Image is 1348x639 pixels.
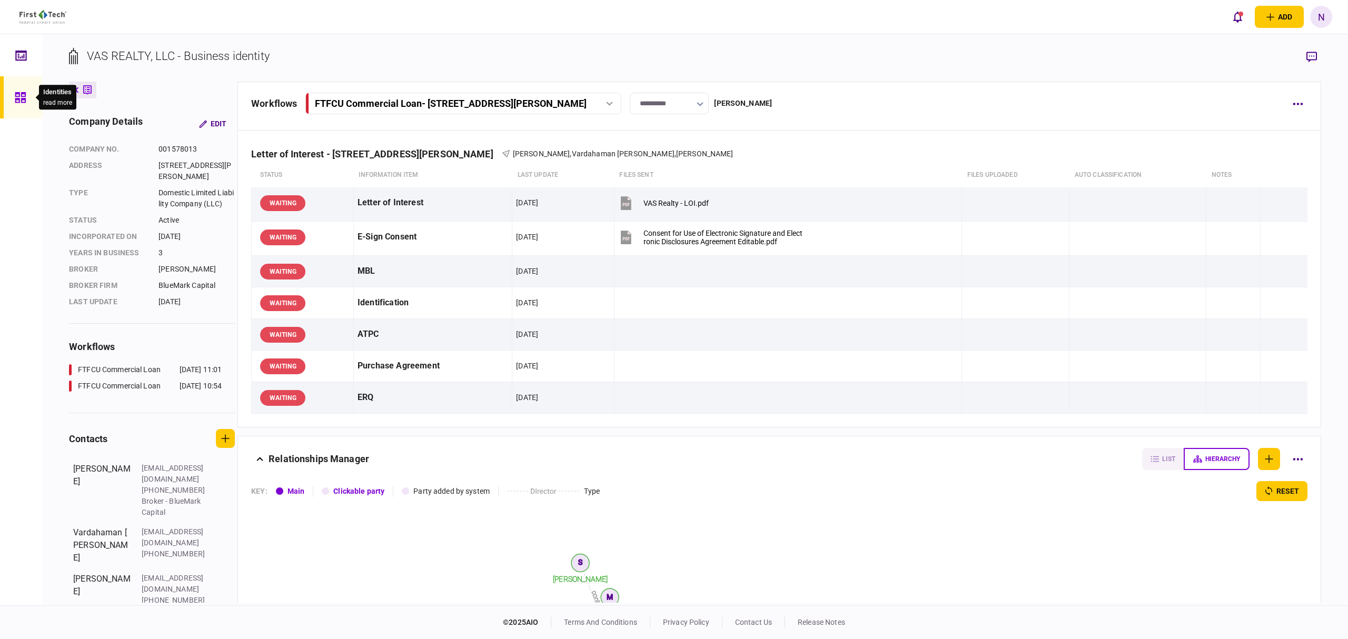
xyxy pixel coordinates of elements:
div: [DATE] [516,392,538,403]
span: , [570,149,571,158]
span: list [1162,455,1175,463]
div: [PHONE_NUMBER] [142,485,210,496]
th: Files uploaded [962,163,1069,187]
div: Party added by system [413,486,490,497]
button: N [1310,6,1332,28]
div: Clickable party [333,486,384,497]
text: M [607,593,613,601]
div: years in business [69,247,148,258]
div: ATPC [358,323,508,346]
div: [DATE] 11:01 [180,364,222,375]
div: VAS REALTY, LLC - Business identity [87,47,270,65]
span: hierarchy [1205,455,1240,463]
div: [EMAIL_ADDRESS][DOMAIN_NAME] [142,526,210,548]
div: Purchase Agreement [358,354,508,378]
div: VAS Realty - LOI.pdf [643,199,709,207]
div: BlueMark Capital [158,280,235,291]
div: last update [69,296,148,307]
button: FTFCU Commercial Loan- [STREET_ADDRESS][PERSON_NAME] [305,93,621,114]
a: release notes [798,618,845,626]
div: [DATE] [516,266,538,276]
div: WAITING [260,295,305,311]
div: WAITING [260,358,305,374]
button: Consent for Use of Electronic Signature and Electronic Disclosures Agreement Editable.pdf [618,225,802,249]
button: Edit [191,114,235,133]
div: Letter of Interest - [STREET_ADDRESS][PERSON_NAME] [251,148,502,159]
th: Information item [353,163,512,187]
div: Letter of Interest [358,191,508,215]
div: [DATE] [516,197,538,208]
div: contacts [69,432,107,446]
div: [DATE] [158,296,235,307]
div: [DATE] [516,232,538,242]
div: 001578013 [158,144,235,155]
button: list [1142,448,1184,470]
div: Main [288,486,305,497]
div: FTFCU Commercial Loan [78,364,161,375]
div: KEY : [251,486,267,497]
div: workflows [251,96,297,111]
span: [PERSON_NAME] [676,149,734,158]
div: Type [584,486,600,497]
th: last update [512,163,614,187]
span: [PERSON_NAME] [513,149,570,158]
img: client company logo [19,10,66,24]
div: [DATE] [516,361,538,371]
div: Vardahaman [PERSON_NAME] [73,526,131,564]
div: [STREET_ADDRESS][PERSON_NAME] [158,160,235,182]
div: Broker - BlueMark Capital [142,496,210,518]
div: address [69,160,148,182]
div: incorporated on [69,231,148,242]
div: [PERSON_NAME] [714,98,772,109]
div: [PERSON_NAME] [158,264,235,275]
th: status [252,163,354,187]
div: Identification [358,291,508,315]
div: broker firm [69,280,148,291]
div: [DATE] [516,297,538,308]
div: [DATE] [516,329,538,340]
div: E-Sign Consent [358,225,508,249]
button: VAS Realty - LOI.pdf [618,191,709,215]
div: MBL [358,259,508,283]
th: files sent [614,163,962,187]
div: [PERSON_NAME] [73,463,131,518]
button: read more [43,99,72,106]
button: reset [1256,481,1307,501]
div: [EMAIL_ADDRESS][DOMAIN_NAME] [142,463,210,485]
div: FTFCU Commercial Loan [78,381,161,392]
div: [PHONE_NUMBER] [142,548,210,560]
div: Broker [69,264,148,275]
a: privacy policy [663,618,709,626]
button: open notifications list [1226,6,1248,28]
div: ERQ [358,386,508,410]
div: [EMAIL_ADDRESS][DOMAIN_NAME] [142,573,210,595]
div: WAITING [260,264,305,279]
text: contact [590,590,605,612]
div: WAITING [260,229,305,245]
div: WAITING [260,195,305,211]
div: © 2025 AIO [503,617,551,628]
a: FTFCU Commercial Loan[DATE] 10:54 [69,381,222,392]
div: 3 [158,247,235,258]
div: Relationships Manager [269,448,369,470]
div: WAITING [260,390,305,406]
button: open adding identity options [1255,6,1304,28]
div: [PERSON_NAME] [73,573,131,617]
div: Domestic Limited Liability Company (LLC) [158,187,235,209]
div: Active [158,215,235,226]
tspan: [PERSON_NAME] [553,575,608,583]
div: status [69,215,148,226]
button: hierarchy [1184,448,1250,470]
div: Type [69,187,148,209]
div: company details [69,114,143,133]
div: FTFCU Commercial Loan - [STREET_ADDRESS][PERSON_NAME] [315,98,587,109]
a: FTFCU Commercial Loan[DATE] 11:01 [69,364,222,375]
a: contact us [735,618,772,626]
div: Identities [43,87,72,97]
th: notes [1206,163,1261,187]
span: Vardahaman [PERSON_NAME] [572,149,675,158]
span: , [675,149,676,158]
a: terms and conditions [564,618,637,626]
div: WAITING [260,327,305,343]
